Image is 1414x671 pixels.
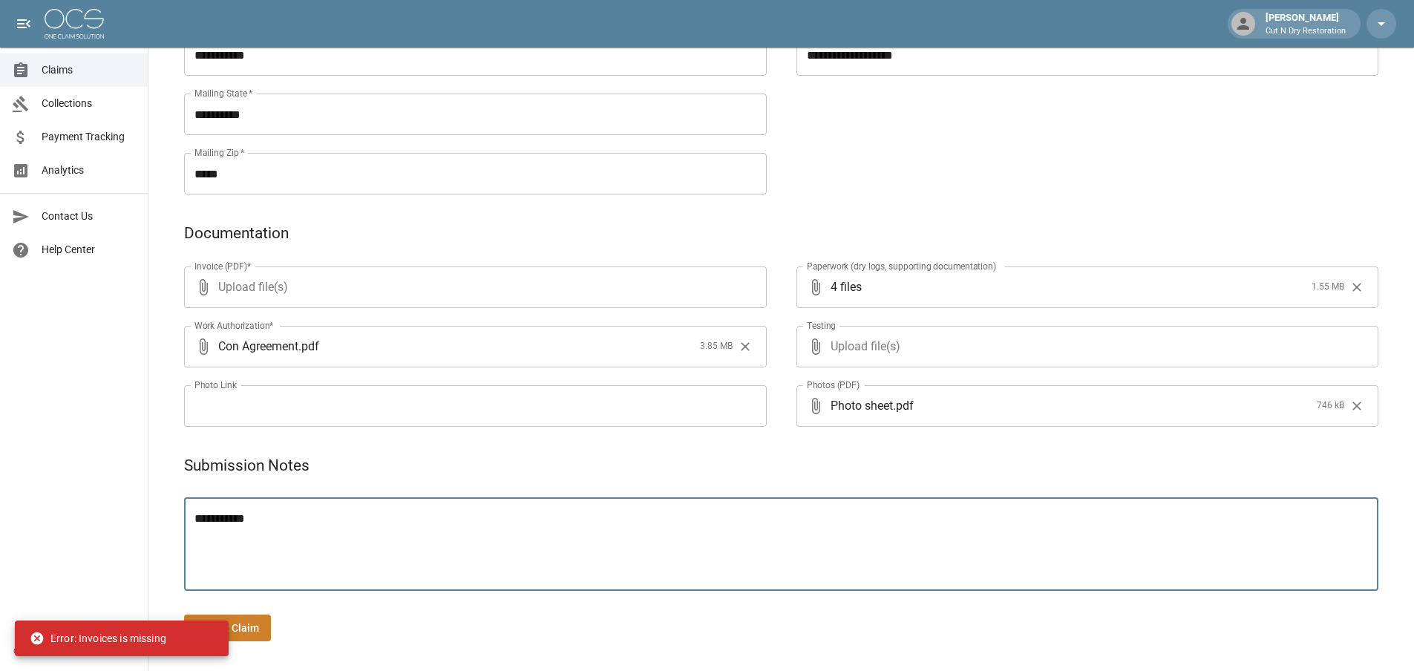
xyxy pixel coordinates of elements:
span: Photo sheet [831,397,893,414]
span: . pdf [298,338,319,355]
label: Photo Link [194,379,237,391]
span: 3.85 MB [700,339,733,354]
label: Mailing State [194,87,252,99]
span: Help Center [42,242,136,258]
span: Contact Us [42,209,136,224]
button: Clear [734,335,756,358]
div: [PERSON_NAME] [1260,10,1352,37]
div: © 2025 One Claim Solution [13,644,134,658]
span: Upload file(s) [831,326,1339,367]
span: Analytics [42,163,136,178]
span: Collections [42,96,136,111]
label: Paperwork (dry logs, supporting documentation) [807,260,996,272]
span: Con Agreement [218,338,298,355]
img: ocs-logo-white-transparent.png [45,9,104,39]
p: Cut N Dry Restoration [1266,25,1346,38]
button: open drawer [9,9,39,39]
span: 746 kB [1317,399,1344,413]
span: 1.55 MB [1312,280,1344,295]
span: Claims [42,62,136,78]
label: Testing [807,319,836,332]
label: Work Authorization* [194,319,274,332]
span: Upload file(s) [218,266,727,308]
label: Photos (PDF) [807,379,860,391]
span: . pdf [893,397,914,414]
span: 4 files [831,266,1306,308]
button: Submit Claim [184,615,271,642]
div: Error: Invoices is missing [30,625,166,652]
button: Clear [1346,395,1368,417]
label: Mailing Zip [194,146,245,159]
label: Invoice (PDF)* [194,260,252,272]
button: Clear [1346,276,1368,298]
span: Payment Tracking [42,129,136,145]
